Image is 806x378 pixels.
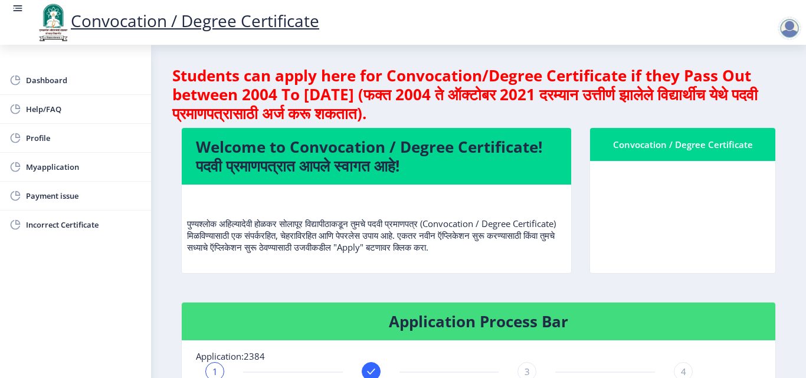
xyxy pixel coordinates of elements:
[26,131,142,145] span: Profile
[187,194,566,253] p: पुण्यश्लोक अहिल्यादेवी होळकर सोलापूर विद्यापीठाकडून तुमचे पदवी प्रमाणपत्र (Convocation / Degree C...
[172,66,785,123] h4: Students can apply here for Convocation/Degree Certificate if they Pass Out between 2004 To [DATE...
[525,366,530,377] span: 3
[26,160,142,174] span: Myapplication
[196,137,557,175] h4: Welcome to Convocation / Degree Certificate! पदवी प्रमाणपत्रात आपले स्वागत आहे!
[196,350,265,362] span: Application:2384
[604,137,761,152] div: Convocation / Degree Certificate
[26,102,142,116] span: Help/FAQ
[196,312,761,331] h4: Application Process Bar
[26,189,142,203] span: Payment issue
[212,366,218,377] span: 1
[26,218,142,232] span: Incorrect Certificate
[35,2,71,42] img: logo
[35,9,319,32] a: Convocation / Degree Certificate
[681,366,686,377] span: 4
[26,73,142,87] span: Dashboard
